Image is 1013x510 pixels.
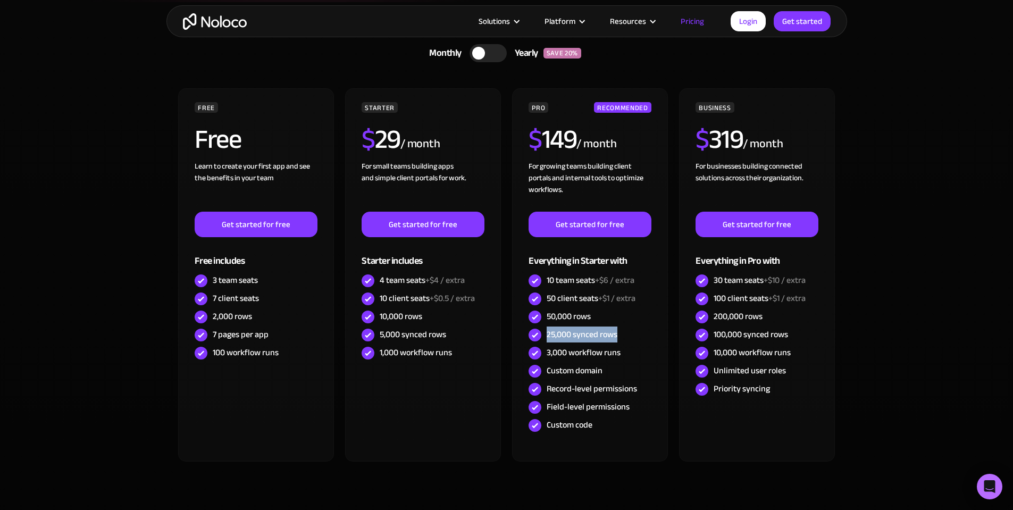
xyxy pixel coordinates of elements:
div: 100 workflow runs [213,347,279,358]
a: Login [731,11,766,31]
div: 25,000 synced rows [547,329,617,340]
div: Solutions [479,14,510,28]
div: For small teams building apps and simple client portals for work. ‍ [362,161,484,212]
h2: 319 [696,126,743,153]
div: STARTER [362,102,397,113]
div: PRO [529,102,548,113]
div: 100 client seats [714,292,806,304]
span: +$0.5 / extra [430,290,475,306]
div: Free includes [195,237,317,272]
span: $ [529,114,542,164]
div: 10 client seats [380,292,475,304]
div: FREE [195,102,218,113]
span: +$4 / extra [425,272,465,288]
div: For businesses building connected solutions across their organization. ‍ [696,161,818,212]
div: 7 client seats [213,292,259,304]
div: 4 team seats [380,274,465,286]
div: 50,000 rows [547,311,591,322]
div: Everything in Pro with [696,237,818,272]
a: Get started for free [195,212,317,237]
div: RECOMMENDED [594,102,651,113]
h2: 29 [362,126,400,153]
a: Get started [774,11,831,31]
div: 10,000 rows [380,311,422,322]
a: home [183,13,247,30]
div: / month [400,136,440,153]
a: Get started for free [529,212,651,237]
div: 1,000 workflow runs [380,347,452,358]
div: Open Intercom Messenger [977,474,1002,499]
div: Priority syncing [714,383,770,395]
div: 10 team seats [547,274,634,286]
div: Resources [597,14,667,28]
div: Platform [531,14,597,28]
h2: 149 [529,126,576,153]
div: 3 team seats [213,274,258,286]
div: Custom code [547,419,592,431]
span: $ [362,114,375,164]
div: Custom domain [547,365,602,377]
span: +$6 / extra [595,272,634,288]
div: 50 client seats [547,292,635,304]
div: / month [743,136,783,153]
div: 3,000 workflow runs [547,347,621,358]
div: Solutions [465,14,531,28]
span: +$1 / extra [768,290,806,306]
div: Monthly [416,45,470,61]
div: 100,000 synced rows [714,329,788,340]
h2: Free [195,126,241,153]
div: Learn to create your first app and see the benefits in your team ‍ [195,161,317,212]
div: Platform [545,14,575,28]
div: 200,000 rows [714,311,763,322]
div: Resources [610,14,646,28]
span: $ [696,114,709,164]
div: Field-level permissions [547,401,630,413]
span: +$10 / extra [764,272,806,288]
div: For growing teams building client portals and internal tools to optimize workflows. [529,161,651,212]
a: Get started for free [696,212,818,237]
a: Pricing [667,14,717,28]
div: / month [576,136,616,153]
div: 7 pages per app [213,329,269,340]
a: Get started for free [362,212,484,237]
div: Yearly [507,45,543,61]
div: 5,000 synced rows [380,329,446,340]
div: BUSINESS [696,102,734,113]
div: Everything in Starter with [529,237,651,272]
div: 10,000 workflow runs [714,347,791,358]
div: 30 team seats [714,274,806,286]
div: SAVE 20% [543,48,581,58]
div: Record-level permissions [547,383,637,395]
div: Unlimited user roles [714,365,786,377]
div: Starter includes [362,237,484,272]
span: +$1 / extra [598,290,635,306]
div: 2,000 rows [213,311,252,322]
